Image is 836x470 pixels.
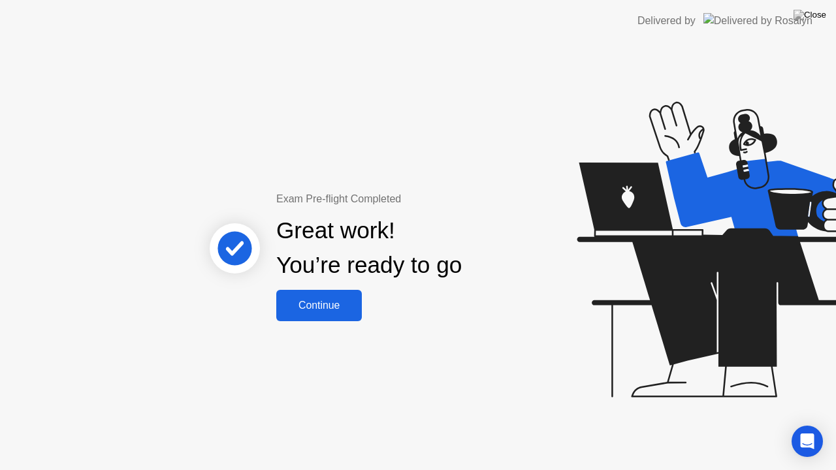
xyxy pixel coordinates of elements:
div: Exam Pre-flight Completed [276,191,546,207]
img: Delivered by Rosalyn [703,13,812,28]
button: Continue [276,290,362,321]
div: Delivered by [637,13,696,29]
div: Great work! You’re ready to go [276,213,462,283]
div: Continue [280,300,358,311]
img: Close [794,10,826,20]
div: Open Intercom Messenger [792,426,823,457]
